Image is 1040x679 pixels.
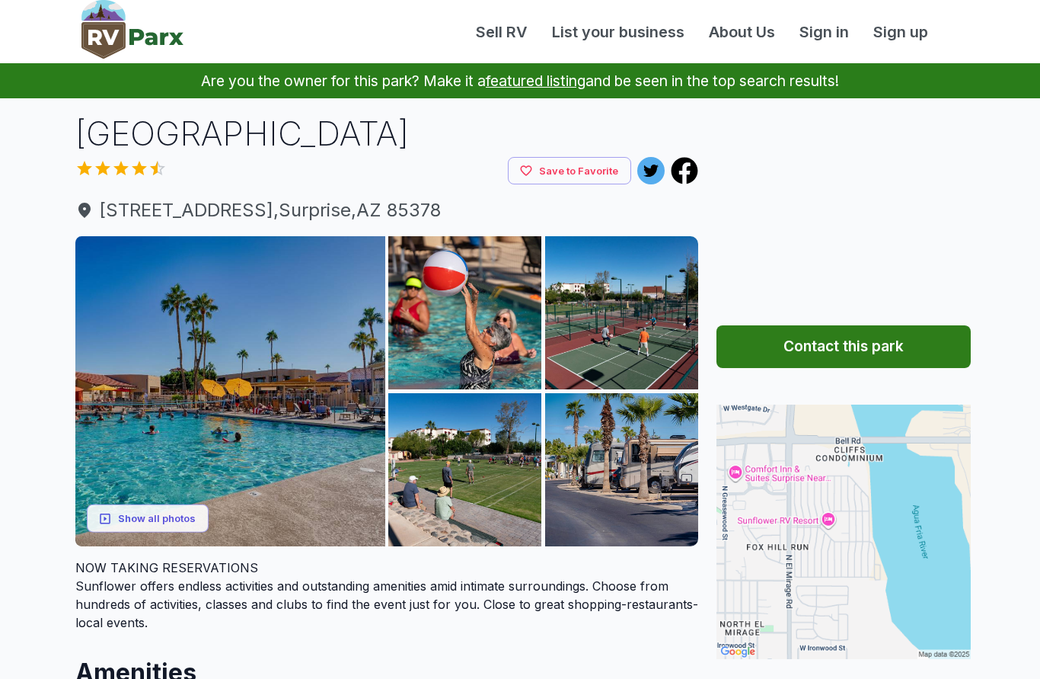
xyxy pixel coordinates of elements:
[75,559,698,632] div: Sunflower offers endless activities and outstanding amenities amid intimate surroundings. Choose ...
[861,21,940,43] a: Sign up
[540,21,697,43] a: List your business
[486,72,585,90] a: featured listing
[787,21,861,43] a: Sign in
[464,21,540,43] a: Sell RV
[716,405,971,659] img: Map for Sunflower RV Resort
[388,236,541,389] img: pho_850000094_02.jpg
[716,110,971,301] iframe: Advertisement
[75,197,698,224] a: [STREET_ADDRESS],Surprise,AZ 85378
[87,504,209,533] button: Show all photos
[508,157,631,185] button: Save to Favorite
[75,110,698,157] h1: [GEOGRAPHIC_DATA]
[545,393,698,546] img: pho_850000094_05.jpg
[697,21,787,43] a: About Us
[75,560,258,575] span: NOW TAKING RESERVATIONS
[388,393,541,546] img: pho_850000094_04.jpg
[716,325,971,368] button: Contact this park
[75,197,698,224] span: [STREET_ADDRESS] , Surprise , AZ 85378
[545,236,698,389] img: pho_850000094_03.jpg
[75,236,385,546] img: pho_850000094_01.jpg
[18,63,1022,98] p: Are you the owner for this park? Make it a and be seen in the top search results!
